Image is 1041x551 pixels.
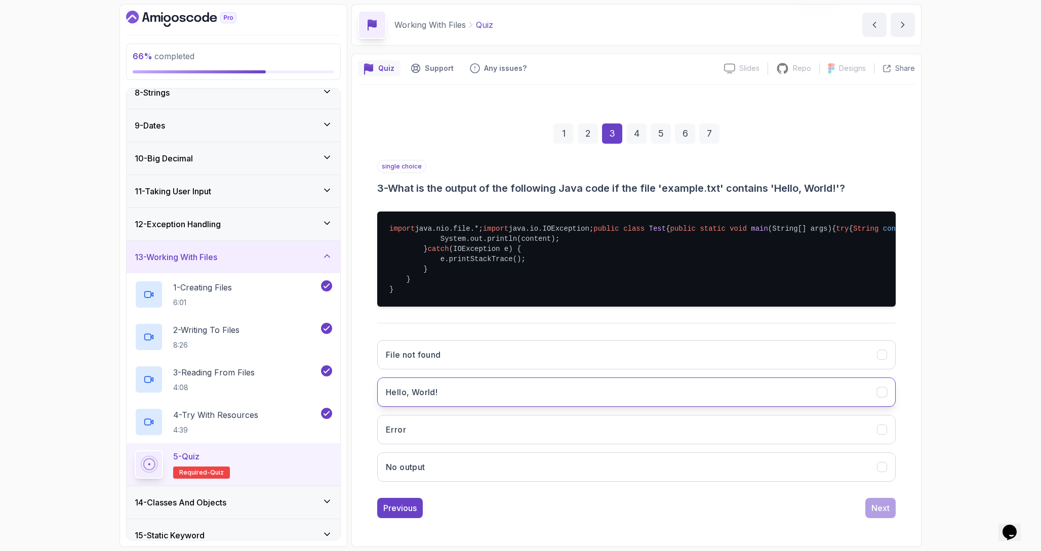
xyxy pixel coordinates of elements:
button: File not found [377,340,896,369]
p: 3 - Reading From Files [173,366,255,378]
p: Share [895,63,915,73]
p: Slides [739,63,759,73]
span: public [593,225,619,233]
button: 5-QuizRequired-quiz [135,450,332,479]
h3: No output [386,461,425,473]
span: content [883,225,913,233]
span: (String[] args) [768,225,832,233]
p: Any issues? [484,63,527,73]
div: 5 [651,123,671,144]
span: import [483,225,508,233]
div: 6 [675,123,695,144]
p: Support [425,63,454,73]
h3: 13 - Working With Files [135,251,217,263]
p: 8:26 [173,340,239,350]
span: public [670,225,696,233]
p: 4:39 [173,425,258,435]
button: No output [377,452,896,482]
button: 2-Writing To Files8:26 [135,323,332,351]
h3: 9 - Dates [135,119,165,132]
h3: 8 - Strings [135,87,170,99]
button: 3-Reading From Files4:08 [135,365,332,394]
button: 12-Exception Handling [127,208,340,240]
span: try [836,225,849,233]
button: next content [891,13,915,37]
span: static [700,225,725,233]
button: Error [377,415,896,444]
button: 14-Classes And Objects [127,486,340,519]
p: 4 - Try With Resources [173,409,258,421]
p: 4:08 [173,383,255,393]
h3: 11 - Taking User Input [135,185,211,197]
div: 1 [553,123,574,144]
a: Dashboard [126,11,260,27]
h3: Error [386,423,406,436]
span: import [389,225,415,233]
p: Quiz [378,63,394,73]
button: previous content [862,13,887,37]
div: Previous [383,502,417,514]
button: Previous [377,498,423,518]
h3: 12 - Exception Handling [135,218,221,230]
p: 1 - Creating Files [173,281,232,293]
button: 4-Try With Resources4:39 [135,408,332,436]
h3: 10 - Big Decimal [135,152,193,164]
div: 4 [626,123,647,144]
button: Support button [405,60,460,76]
h3: 15 - Static Keyword [135,529,205,541]
span: main [751,225,768,233]
button: Next [865,498,896,518]
span: void [730,225,747,233]
button: 10-Big Decimal [127,142,340,175]
p: Repo [793,63,811,73]
p: 6:01 [173,298,232,308]
span: completed [133,51,194,61]
button: quiz button [358,60,401,76]
p: Quiz [476,19,493,31]
span: Required- [179,469,210,477]
button: Share [874,63,915,73]
div: 2 [578,123,598,144]
span: 66 % [133,51,152,61]
span: String [853,225,878,233]
div: 7 [699,123,719,144]
button: Feedback button [464,60,533,76]
button: 9-Dates [127,109,340,142]
p: 2 - Writing To Files [173,324,239,336]
p: 5 - Quiz [173,450,199,462]
h3: File not found [386,349,441,361]
p: single choice [377,160,426,173]
button: 11-Taking User Input [127,175,340,207]
p: Working With Files [394,19,466,31]
button: 1-Creating Files6:01 [135,280,332,309]
span: class [623,225,645,233]
span: Test [649,225,666,233]
p: Designs [839,63,866,73]
span: catch [428,245,449,253]
iframe: chat widget [998,511,1031,541]
span: quiz [210,469,224,477]
div: 3 [602,123,622,144]
pre: java.nio.file.*; java.io.IOException; { { { Files.readString(Path.of( )); System.out.println(cont... [377,211,896,307]
div: Next [871,502,890,514]
h3: 3 - What is the output of the following Java code if the file 'example.txt' contains 'Hello, Worl... [377,181,896,195]
button: 13-Working With Files [127,241,340,273]
button: Hello, World! [377,377,896,407]
h3: Hello, World! [386,386,437,398]
h3: 14 - Classes And Objects [135,496,226,508]
button: 8-Strings [127,76,340,109]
